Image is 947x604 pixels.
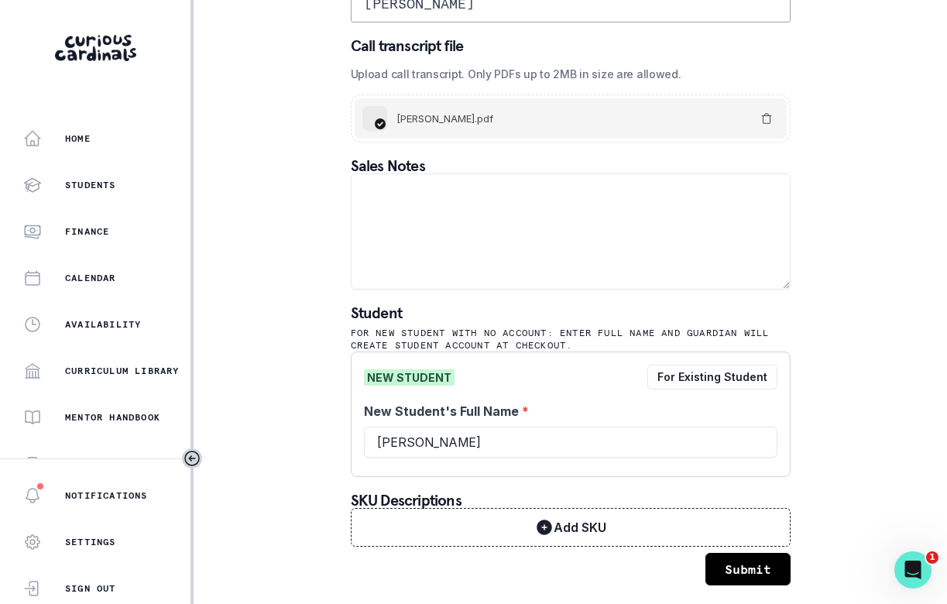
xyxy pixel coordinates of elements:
span: NEW STUDENT [364,369,455,386]
button: Toggle sidebar [182,448,202,468]
p: Student [351,305,791,321]
p: Sales Notes [351,158,791,173]
p: Add SKU [554,520,606,535]
button: Remove [754,106,779,131]
p: Students [65,179,116,191]
button: Submit [705,553,791,585]
button: Add SKU [351,508,791,547]
p: Curriculum Library [65,365,180,377]
p: Call transcript file [351,38,791,53]
p: Notifications [65,489,148,502]
img: Curious Cardinals Logo [55,35,136,61]
p: Settings [65,536,116,548]
p: For new student with NO account: Enter full name and guardian will create student account at chec... [351,327,791,352]
p: Admin Retool [65,458,141,470]
span: [PERSON_NAME].pdf [396,112,493,125]
p: Sign Out [65,582,116,595]
p: Home [65,132,91,145]
p: SKU Descriptions [351,492,791,508]
p: Calendar [65,272,116,284]
p: Finance [65,225,109,238]
iframe: Intercom live chat [894,551,932,589]
p: Mentor Handbook [65,411,160,424]
input: New Student'sFull Name [364,427,777,458]
button: For Existing Student [647,365,777,390]
label: Upload call transcript. Only PDFs up to 2MB in size are allowed. [351,66,781,82]
p: Availability [65,318,141,331]
span: 1 [926,551,938,564]
div: File Arya Dandawate.pdf in status finished [389,112,753,125]
label: New Student's Full Name [364,402,768,420]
